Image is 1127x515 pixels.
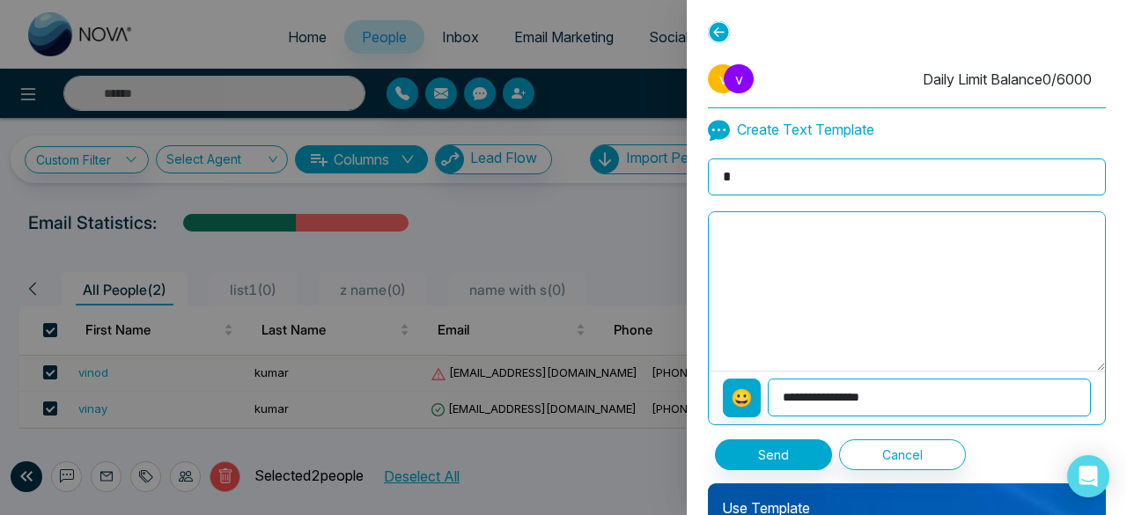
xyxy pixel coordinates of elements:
span: Daily Limit Balance 0 / 6000 [923,70,1092,88]
button: Send [715,439,832,470]
span: v [708,64,738,93]
div: Open Intercom Messenger [1067,455,1109,497]
button: 😀 [723,379,761,417]
button: Cancel [839,439,966,470]
p: Create Text Template [708,119,874,141]
span: v [724,64,754,93]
